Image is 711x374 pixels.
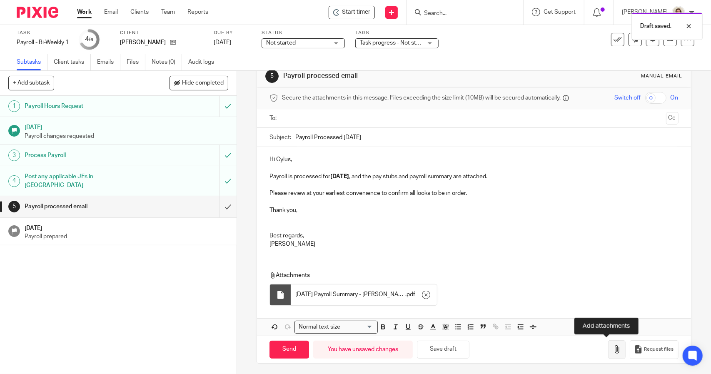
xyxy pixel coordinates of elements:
[262,30,345,36] label: Status
[8,150,20,161] div: 3
[644,346,674,353] span: Request files
[188,54,220,70] a: Audit logs
[152,54,182,70] a: Notes (0)
[291,284,437,305] div: .
[342,8,370,17] span: Start timer
[104,8,118,16] a: Email
[214,40,231,45] span: [DATE]
[25,200,149,213] h1: Payroll processed email
[17,54,47,70] a: Subtasks
[265,70,279,83] div: 5
[17,30,69,36] label: Task
[8,175,20,187] div: 4
[54,54,91,70] a: Client tasks
[170,76,228,90] button: Hide completed
[294,321,378,334] div: Search for option
[343,323,373,332] input: Search for option
[8,100,20,112] div: 1
[17,7,58,18] img: Pixie
[615,94,641,102] span: Switch off
[130,8,149,16] a: Clients
[25,170,149,192] h1: Post any applicable JEs in [GEOGRAPHIC_DATA]
[640,22,671,30] p: Draft saved.
[187,8,208,16] a: Reports
[269,232,678,240] p: Best regards,
[295,290,405,299] span: [DATE] Payroll Summary - [PERSON_NAME]
[97,54,120,70] a: Emails
[77,8,92,16] a: Work
[269,155,678,164] p: Hi Cylus,
[25,100,149,112] h1: Payroll Hours Request
[269,114,279,122] label: To:
[120,30,203,36] label: Client
[671,94,679,102] span: On
[269,341,309,359] input: Send
[666,112,679,125] button: Cc
[25,232,228,241] p: Payroll prepared
[17,38,69,47] div: Payroll - Bi-Weekly 1
[85,35,93,44] div: 4
[360,40,439,46] span: Task progress - Not started + 1
[641,73,683,80] div: Manual email
[161,8,175,16] a: Team
[8,201,20,212] div: 5
[269,189,678,197] p: Please review at your earliest convenience to confirm all looks to be in order.
[25,222,228,232] h1: [DATE]
[269,240,678,248] p: [PERSON_NAME]
[182,80,224,87] span: Hide completed
[120,38,166,47] p: [PERSON_NAME]
[417,341,469,359] button: Save draft
[25,132,228,140] p: Payroll changes requested
[214,30,251,36] label: Due by
[330,174,349,180] strong: [DATE]
[269,133,291,142] label: Subject:
[297,323,342,332] span: Normal text size
[89,37,93,42] small: /6
[630,340,678,359] button: Request files
[283,72,492,80] h1: Payroll processed email
[672,6,685,19] img: Morgan.JPG
[127,54,145,70] a: Files
[269,271,667,279] p: Attachments
[8,76,54,90] button: + Add subtask
[329,6,375,19] div: Cylus Perreault - Payroll - Bi-Weekly 1
[269,172,678,181] p: Payroll is processed for , and the pay stubs and payroll summary are attached.
[282,94,561,102] span: Secure the attachments in this message. Files exceeding the size limit (10MB) will be secured aut...
[313,341,413,359] div: You have unsaved changes
[407,290,415,299] span: pdf
[25,149,149,162] h1: Process Payroll
[266,40,296,46] span: Not started
[269,206,678,214] p: Thank you,
[25,121,228,132] h1: [DATE]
